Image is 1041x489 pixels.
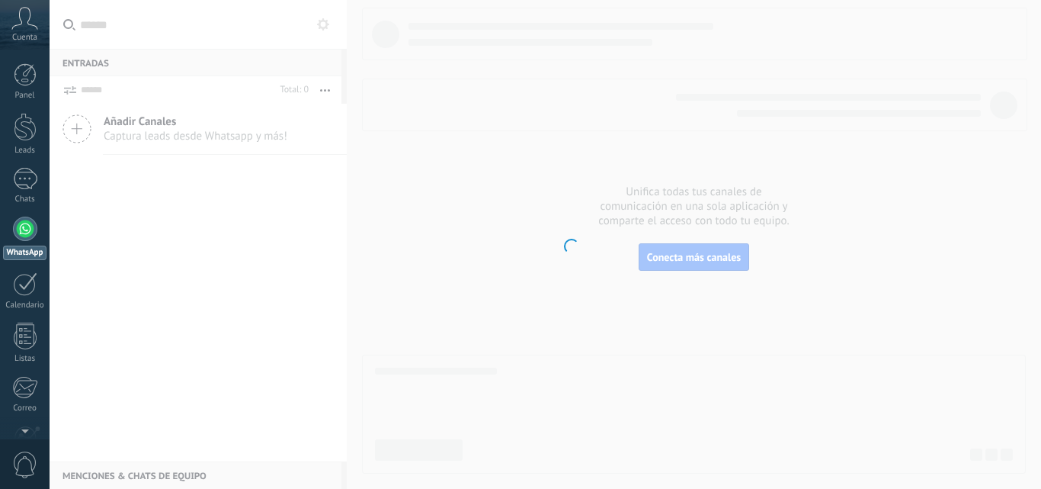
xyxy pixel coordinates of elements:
div: WhatsApp [3,246,46,260]
div: Calendario [3,301,47,310]
span: Cuenta [12,33,37,43]
div: Listas [3,354,47,364]
div: Chats [3,195,47,204]
div: Correo [3,404,47,413]
div: Panel [3,91,47,101]
div: Leads [3,146,47,156]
